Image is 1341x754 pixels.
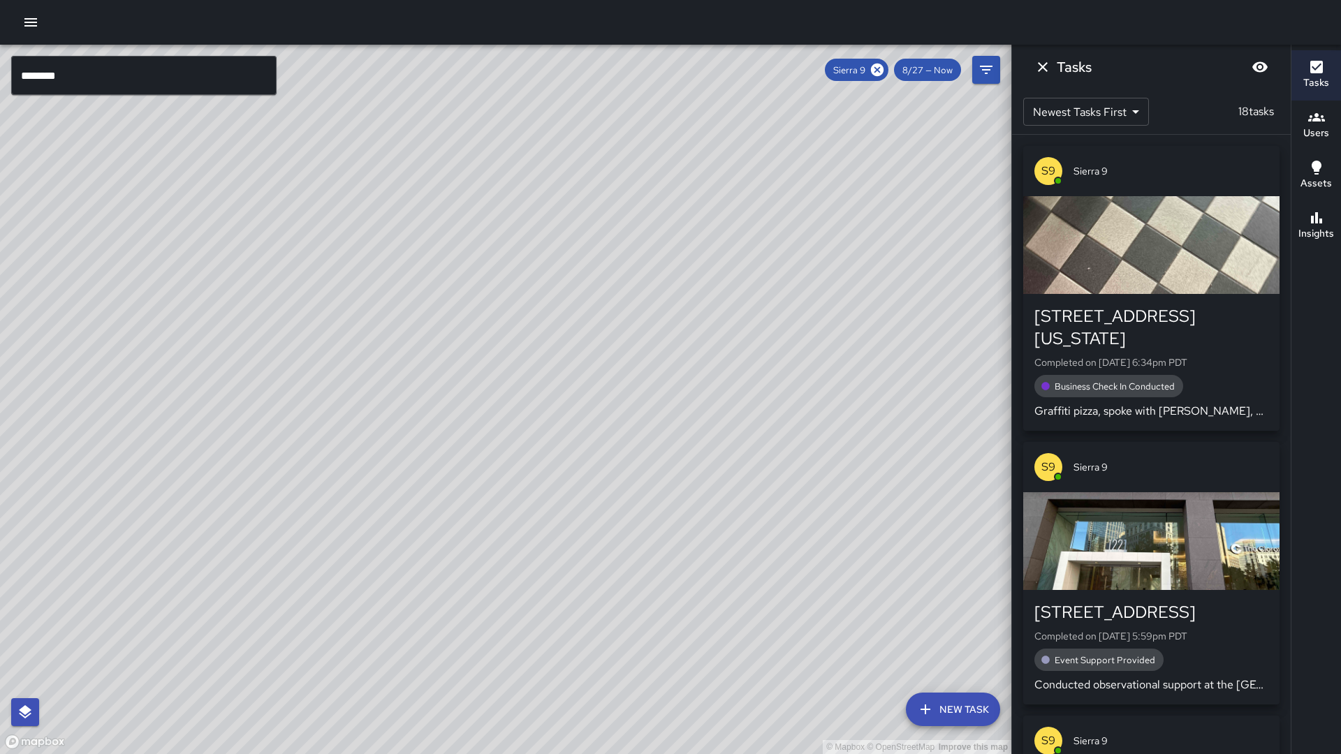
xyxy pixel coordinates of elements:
button: Blur [1246,53,1274,81]
div: [STREET_ADDRESS] [1034,601,1268,623]
p: Conducted observational support at the [GEOGRAPHIC_DATA], code 4 [1034,677,1268,693]
button: Insights [1291,201,1341,251]
span: Business Check In Conducted [1046,380,1183,392]
h6: Users [1303,126,1329,141]
div: Newest Tasks First [1023,98,1149,126]
span: Sierra 9 [1073,164,1268,178]
p: 18 tasks [1233,103,1280,120]
span: Sierra 9 [1073,734,1268,748]
p: Completed on [DATE] 6:34pm PDT [1034,355,1268,369]
span: Sierra 9 [825,64,874,76]
h6: Tasks [1303,75,1329,91]
button: S9Sierra 9[STREET_ADDRESS][US_STATE]Completed on [DATE] 6:34pm PDTBusiness Check In ConductedGraf... [1023,146,1280,431]
p: S9 [1041,459,1055,475]
div: [STREET_ADDRESS][US_STATE] [1034,305,1268,350]
span: Sierra 9 [1073,460,1268,474]
span: Event Support Provided [1046,654,1164,666]
button: Users [1291,101,1341,151]
h6: Insights [1298,226,1334,242]
p: S9 [1041,732,1055,749]
button: Dismiss [1029,53,1057,81]
button: Assets [1291,151,1341,201]
p: S9 [1041,163,1055,179]
h6: Assets [1300,176,1332,191]
p: Completed on [DATE] 5:59pm PDT [1034,629,1268,643]
h6: Tasks [1057,56,1092,78]
div: Sierra 9 [825,59,888,81]
p: Graffiti pizza, spoke with [PERSON_NAME], code 4 [1034,403,1268,420]
button: Filters [972,56,1000,84]
button: New Task [906,693,1000,726]
span: 8/27 — Now [894,64,961,76]
button: Tasks [1291,50,1341,101]
button: S9Sierra 9[STREET_ADDRESS]Completed on [DATE] 5:59pm PDTEvent Support ProvidedConducted observati... [1023,442,1280,704]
